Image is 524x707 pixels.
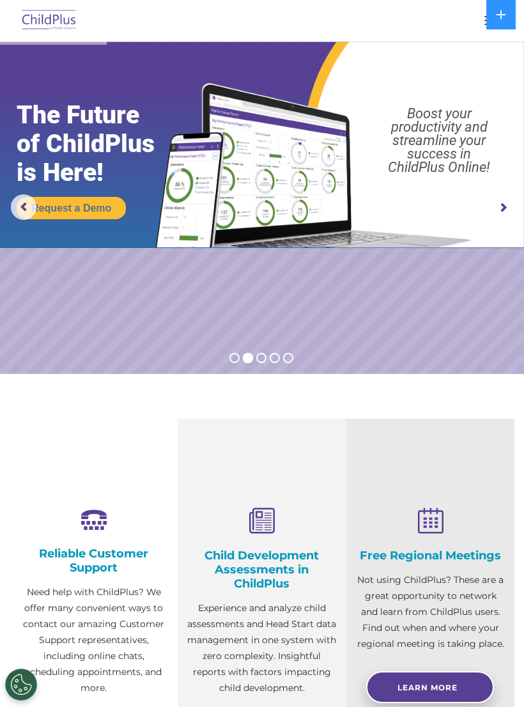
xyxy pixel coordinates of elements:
[17,101,184,187] rs-layer: The Future of ChildPlus is Here!
[187,548,336,591] h4: Child Development Assessments in ChildPlus
[19,584,168,696] p: Need help with ChildPlus? We offer many convenient ways to contact our amazing Customer Support r...
[356,548,505,563] h4: Free Regional Meetings
[5,669,37,701] button: Cookies Settings
[17,197,126,219] a: Request a Demo
[19,547,168,575] h4: Reliable Customer Support
[19,6,79,36] img: ChildPlus by Procare Solutions
[366,671,494,703] a: Learn More
[356,572,505,652] p: Not using ChildPlus? These are a great opportunity to network and learn from ChildPlus users. Fin...
[397,683,458,692] span: Learn More
[187,600,336,696] p: Experience and analyze child assessments and Head Start data management in one system with zero c...
[362,107,517,174] rs-layer: Boost your productivity and streamline your success in ChildPlus Online!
